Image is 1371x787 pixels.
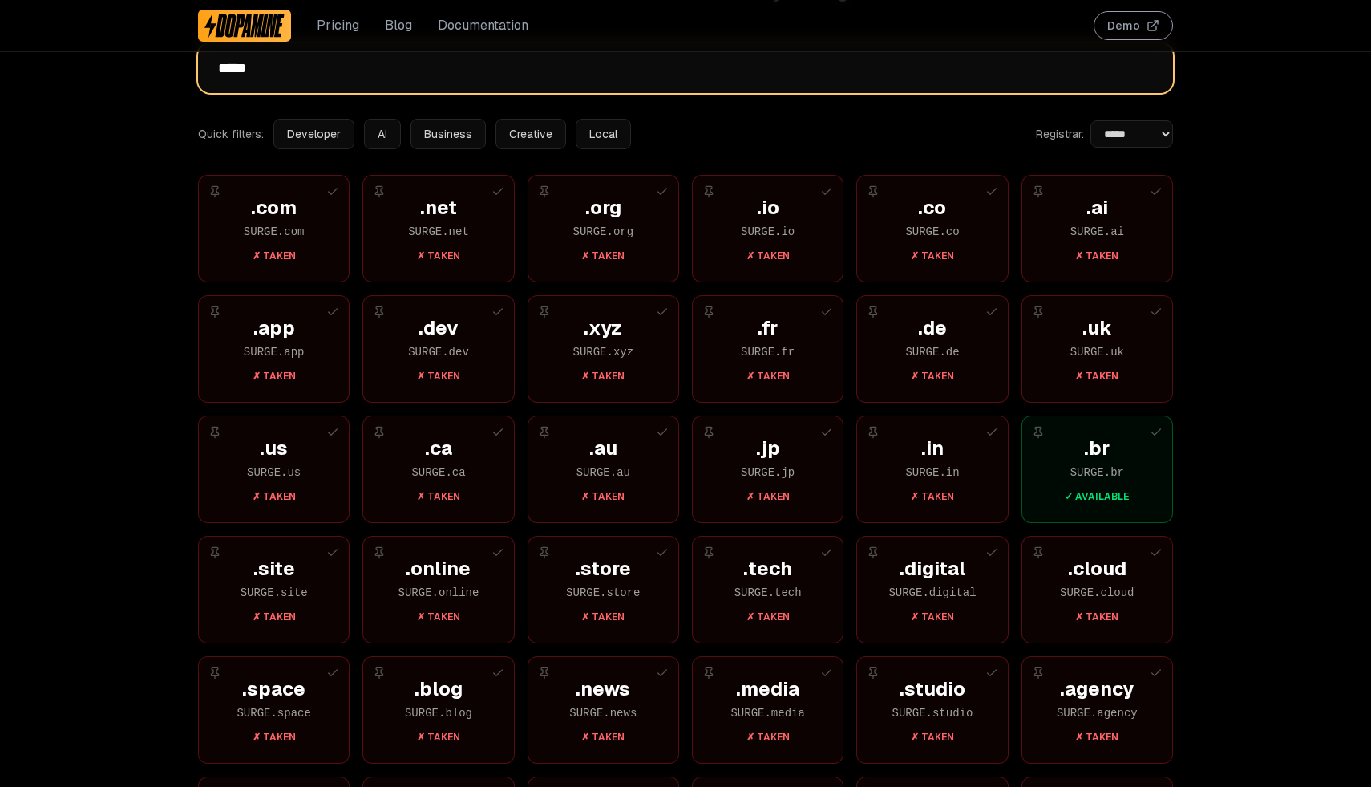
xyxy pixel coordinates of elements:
[863,423,883,442] button: Pin extension
[1041,705,1153,721] div: SURGE . agency
[1041,344,1153,360] div: SURGE . uk
[317,16,359,35] a: Pricing
[488,302,508,322] button: Add to selection
[712,224,823,240] div: SURGE . io
[548,224,659,240] div: SURGE . org
[488,182,508,201] button: Add to selection
[1041,224,1153,240] div: SURGE . ai
[382,611,494,623] div: ✗ Taken
[876,705,988,721] div: SURGE . studio
[548,249,659,262] div: ✗ Taken
[382,249,494,262] div: ✗ Taken
[653,423,672,442] button: Add to selection
[876,556,988,582] div: . digital
[1029,302,1048,322] button: Pin extension
[982,423,1001,442] button: Add to selection
[576,119,631,149] button: Local
[370,543,389,562] button: Pin extension
[548,464,659,481] div: SURGE . au
[1041,195,1153,221] div: . ai
[198,126,264,142] span: Quick filters:
[863,663,883,683] button: Pin extension
[535,182,554,201] button: Pin extension
[1147,663,1166,683] button: Add to selection
[699,423,718,442] button: Pin extension
[382,490,494,503] div: ✗ Taken
[495,119,566,149] button: Creative
[548,676,659,702] div: . news
[1036,126,1084,142] label: Registrar:
[982,543,1001,562] button: Add to selection
[370,663,389,683] button: Pin extension
[382,195,494,221] div: . net
[382,585,494,601] div: SURGE . online
[699,302,718,322] button: Pin extension
[1029,543,1048,562] button: Pin extension
[653,302,672,322] button: Add to selection
[1041,676,1153,702] div: . agency
[218,370,330,383] div: ✗ Taken
[817,182,836,201] button: Add to selection
[548,556,659,582] div: . store
[535,663,554,683] button: Pin extension
[548,731,659,744] div: ✗ Taken
[863,543,883,562] button: Pin extension
[699,543,718,562] button: Pin extension
[876,676,988,702] div: . studio
[438,16,528,35] a: Documentation
[205,543,224,562] button: Pin extension
[535,543,554,562] button: Pin extension
[1094,11,1173,40] button: Demo
[1041,490,1153,503] div: ✓ Available
[382,556,494,582] div: . online
[712,249,823,262] div: ✗ Taken
[205,302,224,322] button: Pin extension
[712,195,823,221] div: . io
[218,195,330,221] div: . com
[653,543,672,562] button: Add to selection
[218,249,330,262] div: ✗ Taken
[370,423,389,442] button: Pin extension
[817,302,836,322] button: Add to selection
[876,315,988,341] div: . de
[323,423,342,442] button: Add to selection
[817,423,836,442] button: Add to selection
[712,490,823,503] div: ✗ Taken
[699,663,718,683] button: Pin extension
[1041,585,1153,601] div: SURGE . cloud
[382,731,494,744] div: ✗ Taken
[876,731,988,744] div: ✗ Taken
[863,302,883,322] button: Pin extension
[382,224,494,240] div: SURGE . net
[323,543,342,562] button: Add to selection
[218,344,330,360] div: SURGE . app
[712,611,823,623] div: ✗ Taken
[876,585,988,601] div: SURGE . digital
[488,663,508,683] button: Add to selection
[1147,302,1166,322] button: Add to selection
[1041,370,1153,383] div: ✗ Taken
[1029,423,1048,442] button: Pin extension
[1041,315,1153,341] div: . uk
[385,16,412,35] a: Blog
[323,663,342,683] button: Add to selection
[1147,423,1166,442] button: Add to selection
[1041,436,1153,461] div: . br
[1029,182,1048,201] button: Pin extension
[218,490,330,503] div: ✗ Taken
[712,315,823,341] div: . fr
[548,490,659,503] div: ✗ Taken
[712,370,823,383] div: ✗ Taken
[548,436,659,461] div: . au
[699,182,718,201] button: Pin extension
[323,182,342,201] button: Add to selection
[535,302,554,322] button: Pin extension
[876,490,988,503] div: ✗ Taken
[382,436,494,461] div: . ca
[323,302,342,322] button: Add to selection
[370,182,389,201] button: Pin extension
[712,731,823,744] div: ✗ Taken
[548,195,659,221] div: . org
[1041,249,1153,262] div: ✗ Taken
[382,315,494,341] div: . dev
